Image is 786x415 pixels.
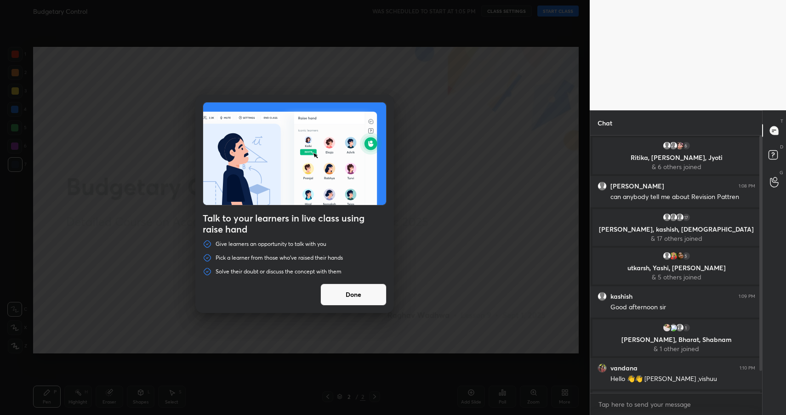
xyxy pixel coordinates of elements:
[598,292,607,301] img: default.png
[610,292,632,301] h6: kashish
[668,323,678,332] img: 3
[675,213,684,222] img: default.png
[610,182,664,190] h6: [PERSON_NAME]
[681,323,690,332] div: 1
[590,111,620,135] p: Chat
[668,213,678,222] img: default.png
[662,213,671,222] img: default.png
[590,136,763,393] div: grid
[662,141,671,150] img: default.png
[739,294,755,299] div: 1:09 PM
[610,364,638,372] h6: vandana
[598,182,607,191] img: default.png
[203,213,387,235] h4: Talk to your learners in live class using raise hand
[662,323,671,332] img: 5f7e5bea0f4e412883aa7fefdaadd037.jpg
[320,284,387,306] button: Done
[610,193,755,202] div: can anybody tell me about Revision Pattren
[216,268,342,275] p: Solve their doubt or discuss the concept with them
[668,251,678,261] img: 8b5f9b5fafeb4f00af3e57447e632ece.jpg
[740,365,755,371] div: 1:10 PM
[681,213,690,222] div: 17
[598,235,755,242] p: & 17 others joined
[598,345,755,352] p: & 1 other joined
[675,141,684,150] img: ab393cc5ef1e422a8b8e5bad15471d52.jpg
[675,251,684,261] img: cd5a9f1d1321444b9a7393d5ef26527c.jpg
[780,169,783,176] p: G
[739,183,755,189] div: 1:08 PM
[675,323,684,332] img: default.png
[598,364,607,373] img: 68ea001a1ae04334b42991adfe519f2f.jpg
[610,303,755,312] div: Good afternoon sir
[598,273,755,281] p: & 5 others joined
[780,118,783,125] p: T
[598,226,755,233] p: [PERSON_NAME], kashish, [DEMOGRAPHIC_DATA]
[598,264,755,272] p: utkarsh, Yashi, [PERSON_NAME]
[668,141,678,150] img: default.png
[216,254,343,262] p: Pick a learner from those who've raised their hands
[681,251,690,261] div: 5
[598,154,755,161] p: Ritika, [PERSON_NAME], Jyoti
[216,240,326,248] p: Give learners an opportunity to talk with you
[780,143,783,150] p: D
[662,251,671,261] img: default.png
[203,102,386,205] img: preRahAdop.42c3ea74.svg
[610,375,755,384] div: Hello 👋👋 [PERSON_NAME] ,vishuu
[598,336,755,343] p: [PERSON_NAME], Bharat, Shabnam
[598,163,755,171] p: & 6 others joined
[681,141,690,150] div: 6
